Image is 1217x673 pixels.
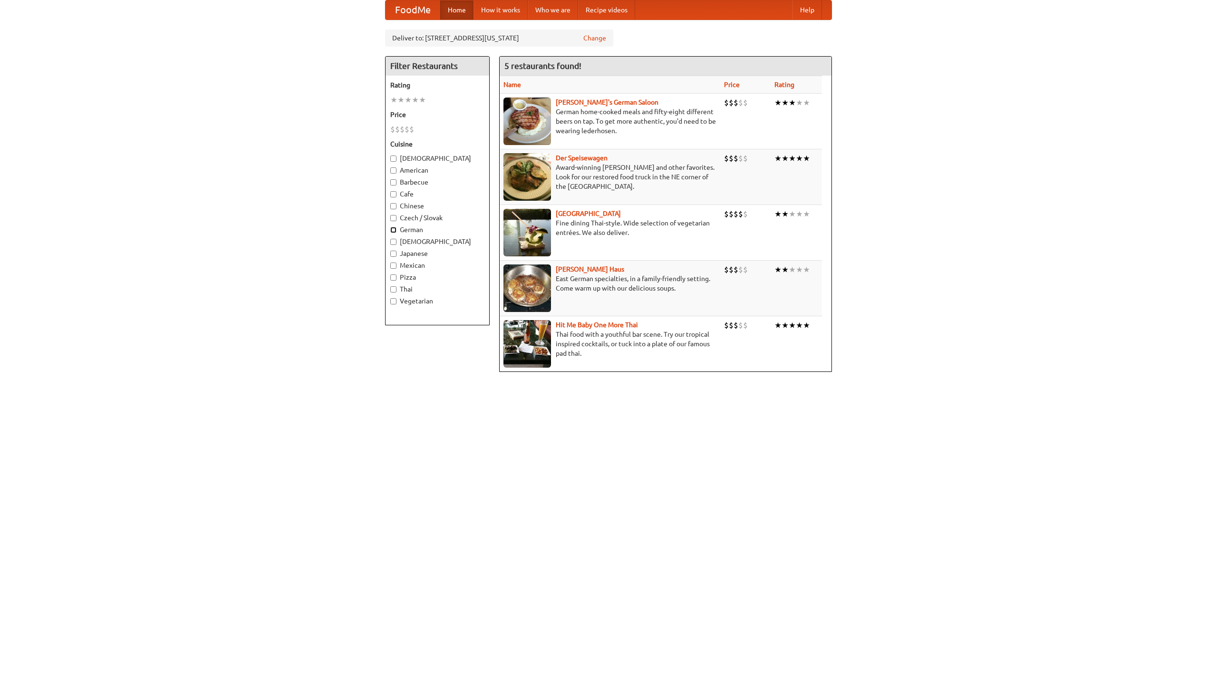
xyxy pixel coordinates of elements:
div: Deliver to: [STREET_ADDRESS][US_STATE] [385,29,613,47]
p: German home-cooked meals and fifty-eight different beers on tap. To get more authentic, you'd nee... [503,107,716,136]
li: ★ [782,209,789,219]
label: Mexican [390,261,484,270]
li: ★ [789,209,796,219]
img: esthers.jpg [503,98,551,145]
li: $ [734,320,738,331]
h5: Price [390,110,484,119]
label: [DEMOGRAPHIC_DATA] [390,154,484,163]
li: $ [724,264,729,275]
li: ★ [796,264,803,275]
input: Cafe [390,191,396,197]
li: ★ [774,320,782,331]
input: Czech / Slovak [390,215,396,221]
li: $ [743,153,748,164]
li: ★ [796,153,803,164]
input: Japanese [390,251,396,257]
h4: Filter Restaurants [386,57,489,76]
li: $ [395,124,400,135]
li: ★ [803,264,810,275]
li: ★ [789,153,796,164]
li: ★ [397,95,405,105]
a: Rating [774,81,794,88]
li: ★ [774,264,782,275]
a: [PERSON_NAME] Haus [556,265,624,273]
li: $ [734,209,738,219]
input: American [390,167,396,174]
a: [PERSON_NAME]'s German Saloon [556,98,658,106]
li: $ [734,153,738,164]
label: Chinese [390,201,484,211]
input: [DEMOGRAPHIC_DATA] [390,156,396,162]
li: $ [724,153,729,164]
label: American [390,166,484,175]
li: $ [743,320,748,331]
li: ★ [789,320,796,331]
li: ★ [405,95,412,105]
li: ★ [803,153,810,164]
li: ★ [782,264,789,275]
p: Thai food with a youthful bar scene. Try our tropical inspired cocktails, or tuck into a plate of... [503,330,716,358]
li: $ [729,153,734,164]
li: ★ [803,209,810,219]
li: ★ [796,320,803,331]
li: ★ [789,264,796,275]
a: Hit Me Baby One More Thai [556,321,638,329]
label: Cafe [390,189,484,199]
li: $ [743,209,748,219]
a: FoodMe [386,0,440,20]
li: ★ [774,98,782,108]
label: Thai [390,284,484,294]
li: ★ [774,153,782,164]
li: ★ [796,98,803,108]
li: ★ [782,320,789,331]
li: $ [390,124,395,135]
p: Fine dining Thai-style. Wide selection of vegetarian entrées. We also deliver. [503,218,716,237]
h5: Rating [390,80,484,90]
li: $ [738,98,743,108]
li: ★ [803,320,810,331]
li: $ [729,98,734,108]
input: German [390,227,396,233]
img: satay.jpg [503,209,551,256]
li: $ [400,124,405,135]
li: ★ [782,153,789,164]
label: Pizza [390,273,484,282]
li: $ [738,320,743,331]
li: $ [724,209,729,219]
input: Thai [390,286,396,293]
a: Recipe videos [578,0,635,20]
li: ★ [419,95,426,105]
li: $ [409,124,414,135]
b: Der Speisewagen [556,154,608,162]
a: Change [583,33,606,43]
li: ★ [803,98,810,108]
ng-pluralize: 5 restaurants found! [504,61,581,70]
li: ★ [774,209,782,219]
input: Vegetarian [390,298,396,304]
li: $ [724,98,729,108]
a: Help [792,0,822,20]
img: babythai.jpg [503,320,551,368]
h5: Cuisine [390,139,484,149]
a: Who we are [528,0,578,20]
li: $ [743,264,748,275]
li: $ [734,98,738,108]
li: ★ [782,98,789,108]
input: Barbecue [390,179,396,185]
li: $ [729,264,734,275]
li: $ [738,264,743,275]
input: Chinese [390,203,396,209]
li: $ [738,209,743,219]
a: How it works [473,0,528,20]
a: [GEOGRAPHIC_DATA] [556,210,621,217]
li: ★ [796,209,803,219]
li: $ [743,98,748,108]
p: Award-winning [PERSON_NAME] and other favorites. Look for our restored food truck in the NE corne... [503,163,716,191]
label: Czech / Slovak [390,213,484,223]
label: German [390,225,484,234]
a: Name [503,81,521,88]
img: kohlhaus.jpg [503,264,551,312]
